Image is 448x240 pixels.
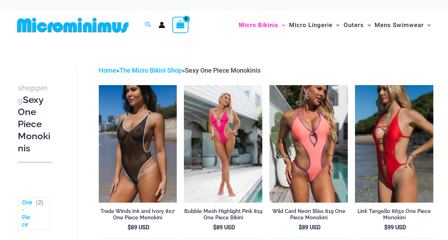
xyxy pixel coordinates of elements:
[99,208,177,224] a: Trade Winds Ink and Ivory 807 One Piece Monokini
[278,16,285,34] span: Menu Toggle
[424,16,431,34] span: Menu Toggle
[145,21,151,30] a: Search icon link
[119,67,182,74] a: The Micro Bikini Shop
[14,17,132,33] img: MM SHOP LOGO FLAT
[99,85,177,203] a: Tradewinds Ink and Ivory 807 One Piece 03Tradewinds Ink and Ivory 807 One Piece 04Tradewinds Ink ...
[269,208,348,224] a: Wild Card Neon Bliss 819 One Piece Monokini
[344,16,364,34] span: Outers
[237,14,287,36] a: Micro BikinisMenu ToggleMenu Toggle
[22,199,33,229] a: One-Piece
[239,16,278,34] span: Micro Bikinis
[213,224,216,231] span: $
[18,83,47,105] span: shopping
[384,224,406,231] bdi: 99 USD
[185,67,261,74] span: Sexy One Piece Monokinis
[213,224,235,231] bdi: 89 USD
[38,199,41,206] span: 2
[159,22,165,28] a: Account icon link
[269,208,348,221] h2: Wild Card Neon Bliss 819 One Piece Monokini
[128,224,131,231] span: $
[375,16,424,34] span: Mens Swimwear
[355,208,433,221] h2: Link Tangello 8650 One Piece Monokini
[289,16,333,34] span: Micro Lingerie
[172,17,189,33] a: View Shopping Cart, empty
[36,199,43,229] span: ( )
[128,224,149,231] bdi: 89 USD
[384,224,387,231] span: $
[184,85,262,203] img: Bubble Mesh Highlight Pink 819 One Piece 01
[299,224,302,231] span: $
[333,16,340,34] span: Menu Toggle
[269,85,348,203] a: Wild Card Neon Bliss 819 One Piece 04Wild Card Neon Bliss 819 One Piece 05Wild Card Neon Bliss 81...
[355,85,433,203] img: Link Tangello 8650 One Piece Monokini 11
[364,16,371,34] span: Menu Toggle
[342,14,373,36] a: OutersMenu ToggleMenu Toggle
[355,85,433,203] a: Link Tangello 8650 One Piece Monokini 11Link Tangello 8650 One Piece Monokini 12Link Tangello 865...
[99,67,261,74] span: » »
[99,85,177,203] img: Tradewinds Ink and Ivory 807 One Piece 03
[99,208,177,221] h2: Trade Winds Ink and Ivory 807 One Piece Monokini
[355,208,433,224] a: Link Tangello 8650 One Piece Monokini
[287,14,341,36] a: Micro LingerieMenu ToggleMenu Toggle
[184,208,262,221] h2: Bubble Mesh Highlight Pink 819 One Piece Bikini
[269,85,348,203] img: Wild Card Neon Bliss 819 One Piece 04
[99,67,116,74] a: Home
[373,14,433,36] a: Mens SwimwearMenu ToggleMenu Toggle
[299,224,320,231] bdi: 89 USD
[184,208,262,224] a: Bubble Mesh Highlight Pink 819 One Piece Bikini
[236,13,434,37] nav: Site Navigation
[18,82,52,155] h3: Sexy One Piece Monokinis
[184,85,262,203] a: Bubble Mesh Highlight Pink 819 One Piece 01Bubble Mesh Highlight Pink 819 One Piece 03Bubble Mesh...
